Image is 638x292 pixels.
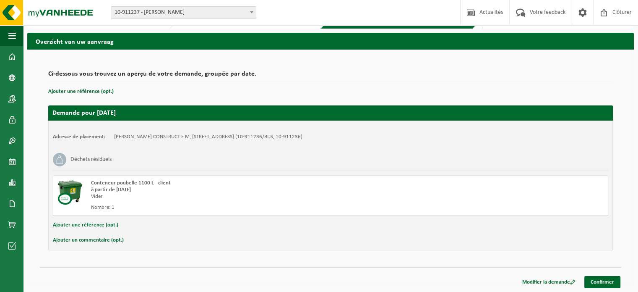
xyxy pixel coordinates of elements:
[91,204,364,211] div: Nombre: 1
[53,235,124,246] button: Ajouter un commentaire (opt.)
[27,33,634,49] h2: Overzicht van uw aanvraag
[584,276,620,288] a: Confirmer
[111,7,256,18] span: 10-911237 - LEFEBVRE JEAN-MICHEL E.M - FONTENOY
[48,71,613,82] h2: Ci-dessous vous trouvez un aperçu de votre demande, groupée par date.
[53,134,106,139] strong: Adresse de placement:
[53,220,118,231] button: Ajouter une référence (opt.)
[91,187,131,192] strong: à partir de [DATE]
[48,86,114,97] button: Ajouter une référence (opt.)
[111,6,256,19] span: 10-911237 - LEFEBVRE JEAN-MICHEL E.M - FONTENOY
[516,276,582,288] a: Modifier la demande
[91,180,171,186] span: Conteneur poubelle 1100 L - client
[57,180,83,205] img: WB-1100-CU.png
[114,134,302,140] td: [PERSON_NAME] CONSTRUCT E.M, [STREET_ADDRESS] (10-911236/BUS, 10-911236)
[91,193,364,200] div: Vider
[52,110,116,116] strong: Demande pour [DATE]
[70,153,112,166] h3: Déchets résiduels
